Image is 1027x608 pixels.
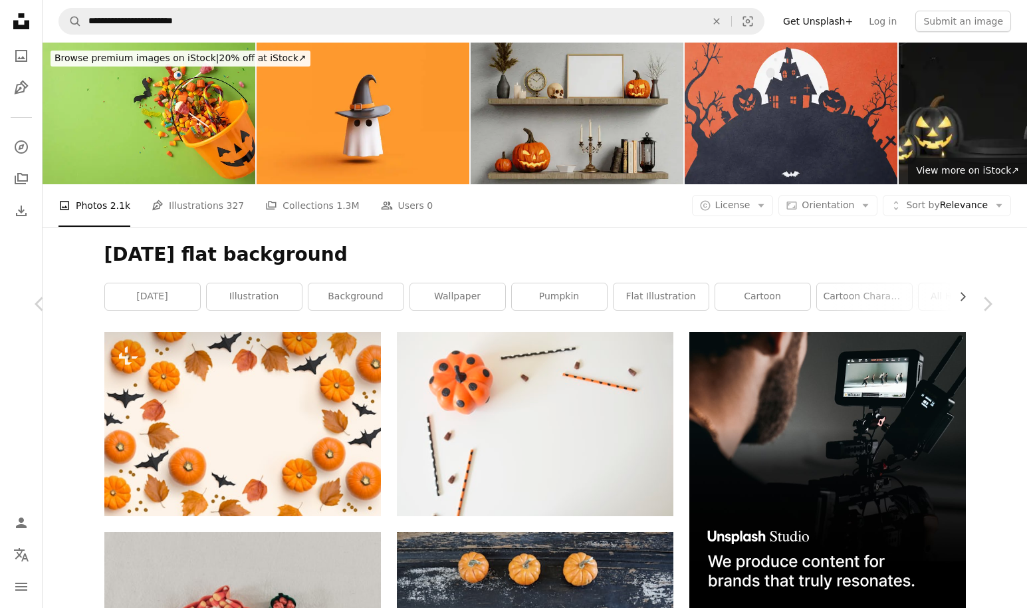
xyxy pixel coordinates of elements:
a: flat illustration [614,283,709,310]
span: 0 [427,198,433,213]
span: Sort by [906,200,939,210]
img: An orange Halloween bucket spills vibrant candies and decorations on a green backdrop [43,43,255,184]
a: Download History [8,198,35,224]
a: Get Unsplash+ [775,11,861,32]
span: Browse premium images on iStock | [55,53,219,63]
a: Browse premium images on iStock|20% off at iStock↗ [43,43,318,75]
a: Users 0 [381,184,433,227]
img: Simple halloween cartoon ghost wearing witch hat on orange background. [257,43,469,184]
button: Sort byRelevance [883,195,1011,216]
button: Search Unsplash [59,9,82,34]
button: Menu [8,573,35,600]
button: Submit an image [915,11,1011,32]
a: View more on iStock↗ [908,158,1027,184]
button: Visual search [732,9,764,34]
a: Collections [8,166,35,192]
a: pumpkin [512,283,607,310]
img: Halloween Background [685,43,897,184]
a: Explore [8,134,35,160]
a: Next [947,240,1027,368]
button: Language [8,541,35,568]
a: Log in [861,11,905,32]
a: wallpaper [410,283,505,310]
button: Orientation [778,195,877,216]
a: orange and black pumpkin toy [397,418,673,430]
a: illustration [207,283,302,310]
a: [DATE] [105,283,200,310]
span: License [715,200,750,210]
span: 327 [227,198,245,213]
span: Relevance [906,199,988,212]
a: all hallows eve [919,283,1014,310]
a: Log in / Sign up [8,510,35,536]
a: Illustrations [8,75,35,101]
span: 1.3M [336,198,359,213]
img: Halloween party in living room - decorations with lanterns and pumpkins , jack-o-lantern, modern ... [471,43,683,184]
a: Illustrations 327 [152,184,244,227]
img: Autumn fall contemporary background composition with pumpkins and leaves with room for text. [104,332,381,516]
a: Collections 1.3M [265,184,359,227]
span: View more on iStock ↗ [916,165,1019,176]
h1: [DATE] flat background [104,243,966,267]
button: Clear [702,9,731,34]
a: cartoon [715,283,810,310]
a: Photos [8,43,35,69]
img: orange and black pumpkin toy [397,332,673,516]
a: cartoon character [817,283,912,310]
form: Find visuals sitewide [58,8,764,35]
button: License [692,195,774,216]
a: Autumn fall contemporary background composition with pumpkins and leaves with room for text. [104,418,381,430]
span: Orientation [802,200,854,210]
div: 20% off at iStock ↗ [51,51,310,67]
a: background [308,283,403,310]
